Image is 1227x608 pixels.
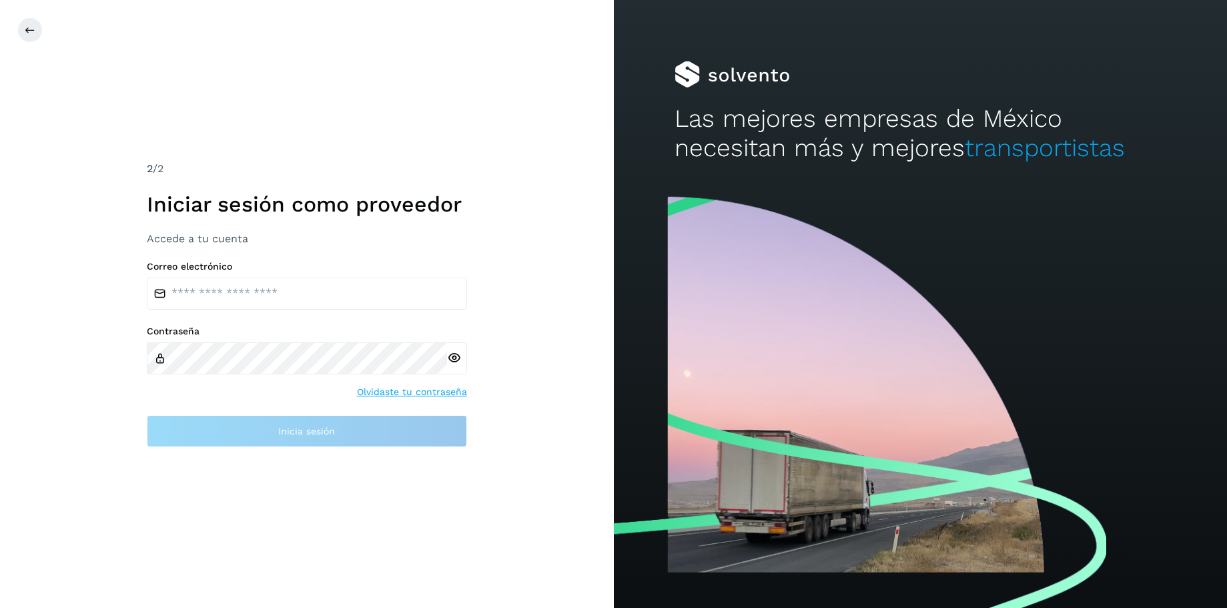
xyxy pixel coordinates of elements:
[357,385,467,399] a: Olvidaste tu contraseña
[278,426,335,436] span: Inicia sesión
[147,415,467,447] button: Inicia sesión
[147,261,467,272] label: Correo electrónico
[147,232,467,245] h3: Accede a tu cuenta
[147,162,153,175] span: 2
[965,133,1125,162] span: transportistas
[147,326,467,337] label: Contraseña
[147,161,467,177] div: /2
[675,104,1166,164] h2: Las mejores empresas de México necesitan más y mejores
[147,192,467,217] h1: Iniciar sesión como proveedor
